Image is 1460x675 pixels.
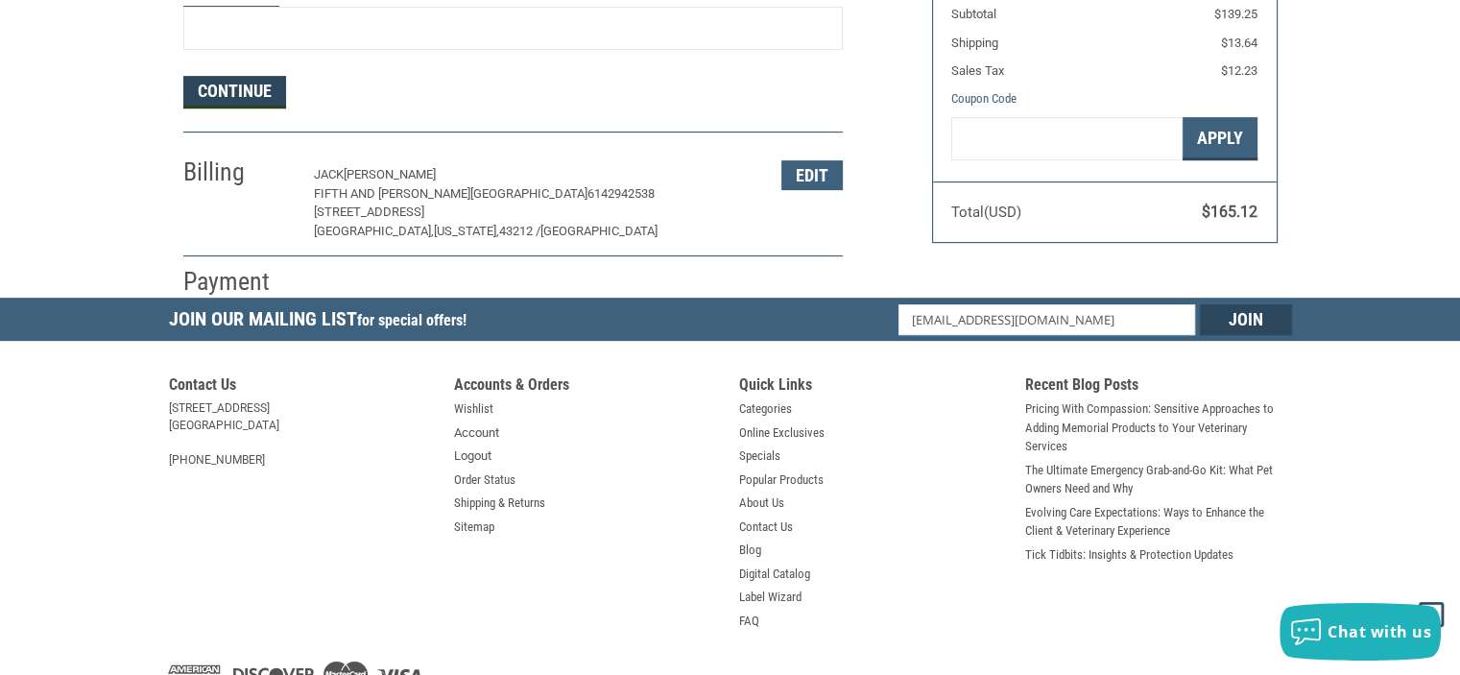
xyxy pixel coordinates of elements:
[951,91,1017,106] a: Coupon Code
[739,399,792,419] a: Categories
[1183,117,1257,160] button: Apply
[1025,461,1292,498] a: The Ultimate Emergency Grab-and-Go Kit: What Pet Owners Need and Why
[739,565,810,584] a: Digital Catalog
[898,304,1195,335] input: Email
[314,224,434,238] span: [GEOGRAPHIC_DATA],
[454,470,515,490] a: Order Status
[1202,203,1257,221] span: $165.12
[739,494,784,513] a: About Us
[454,375,721,399] h5: Accounts & Orders
[1025,375,1292,399] h5: Recent Blog Posts
[739,446,780,466] a: Specials
[434,224,499,238] span: [US_STATE],
[499,224,540,238] span: 43212 /
[540,224,658,238] span: [GEOGRAPHIC_DATA]
[739,588,802,607] a: Label Wizard
[587,186,655,201] span: 6142942538
[1214,7,1257,21] span: $139.25
[951,117,1183,160] input: Gift Certificate or Coupon Code
[169,298,476,347] h5: Join Our Mailing List
[951,36,998,50] span: Shipping
[454,399,493,419] a: Wishlist
[357,311,467,329] span: for special offers!
[739,541,761,560] a: Blog
[314,205,424,219] span: [STREET_ADDRESS]
[1221,36,1257,50] span: $13.64
[454,423,499,443] a: Account
[951,204,1021,221] span: Total (USD)
[739,612,759,631] a: FAQ
[739,470,824,490] a: Popular Products
[739,375,1006,399] h5: Quick Links
[454,518,494,537] a: Sitemap
[1328,621,1431,642] span: Chat with us
[454,494,545,513] a: Shipping & Returns
[344,167,436,181] span: [PERSON_NAME]
[1221,63,1257,78] span: $12.23
[169,375,436,399] h5: Contact Us
[1025,503,1292,541] a: Evolving Care Expectations: Ways to Enhance the Client & Veterinary Experience
[169,399,436,469] address: [STREET_ADDRESS] [GEOGRAPHIC_DATA] [PHONE_NUMBER]
[781,160,843,190] button: Edit
[314,186,587,201] span: Fifth and [PERSON_NAME][GEOGRAPHIC_DATA]
[951,63,1004,78] span: Sales Tax
[183,76,286,108] button: Continue
[951,7,996,21] span: Subtotal
[1025,545,1233,565] a: Tick Tidbits: Insights & Protection Updates
[183,157,296,188] h2: Billing
[739,423,825,443] a: Online Exclusives
[1025,399,1292,456] a: Pricing With Compassion: Sensitive Approaches to Adding Memorial Products to Your Veterinary Serv...
[1280,603,1441,661] button: Chat with us
[1200,304,1292,335] input: Join
[454,446,491,466] a: Logout
[314,167,344,181] span: Jack
[183,266,296,298] h2: Payment
[739,518,793,537] a: Contact Us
